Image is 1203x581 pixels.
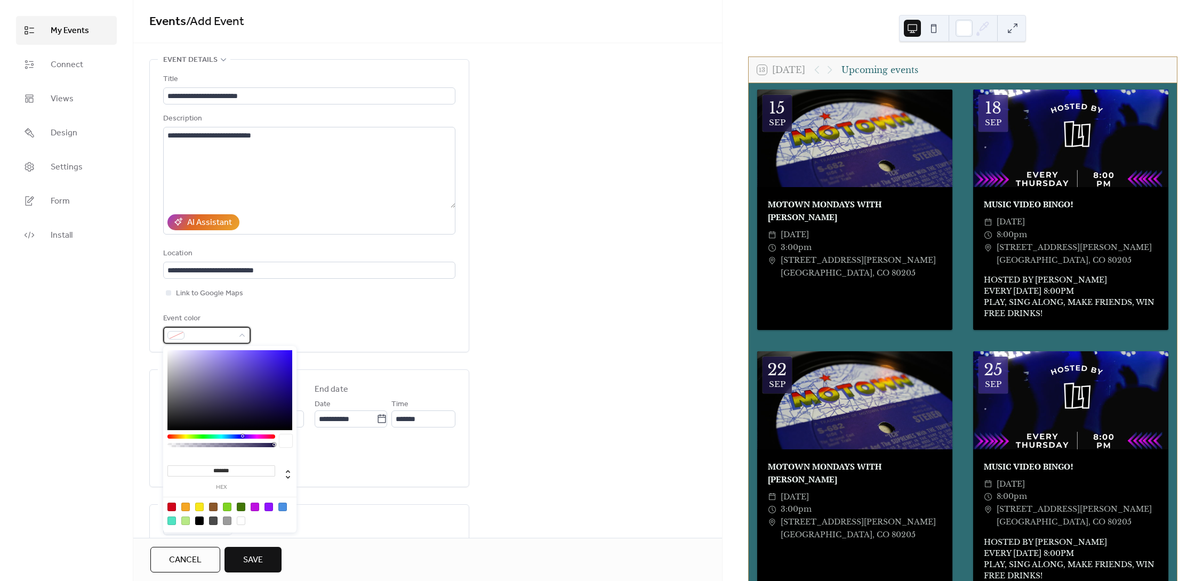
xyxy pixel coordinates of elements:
[768,491,776,504] div: ​
[985,100,1001,116] div: 18
[163,54,218,67] span: Event details
[209,517,218,525] div: #4A4A4A
[237,517,245,525] div: #FFFFFF
[841,63,918,76] div: Upcoming events
[984,241,992,254] div: ​
[224,547,282,572] button: Save
[51,59,83,71] span: Connect
[781,241,812,254] span: 3:00pm
[984,216,992,229] div: ​
[16,221,117,249] a: Install
[985,380,1001,388] div: Sep
[315,398,331,411] span: Date
[163,73,453,86] div: Title
[167,517,176,525] div: #50E3C2
[757,460,952,486] div: MOTOWN MONDAYS WITH [PERSON_NAME]
[237,503,245,511] div: #417505
[391,398,408,411] span: Time
[781,254,942,280] span: [STREET_ADDRESS][PERSON_NAME] [GEOGRAPHIC_DATA], CO 80205
[149,10,186,34] a: Events
[16,50,117,79] a: Connect
[169,554,202,567] span: Cancel
[163,112,453,125] div: Description
[150,547,220,572] button: Cancel
[187,216,232,229] div: AI Assistant
[163,312,248,325] div: Event color
[997,490,1027,503] span: 8:00pm
[264,503,273,511] div: #9013FE
[781,491,809,504] span: [DATE]
[781,229,809,241] span: [DATE]
[51,229,73,242] span: Install
[195,517,204,525] div: #000000
[997,503,1158,529] span: [STREET_ADDRESS][PERSON_NAME] [GEOGRAPHIC_DATA], CO 80205
[997,229,1027,241] span: 8:00pm
[767,362,787,378] div: 22
[768,503,776,516] div: ​
[997,216,1025,229] span: [DATE]
[985,118,1001,126] div: Sep
[769,118,785,126] div: Sep
[769,100,785,116] div: 15
[973,198,1168,211] div: MUSIC VIDEO BINGO!
[278,503,287,511] div: #4A90E2
[181,503,190,511] div: #F5A623
[181,517,190,525] div: #B8E986
[16,152,117,181] a: Settings
[984,229,992,241] div: ​
[223,503,231,511] div: #7ED321
[16,16,117,45] a: My Events
[16,118,117,147] a: Design
[984,503,992,516] div: ​
[223,517,231,525] div: #9B9B9B
[769,380,785,388] div: Sep
[167,503,176,511] div: #D0021B
[51,161,83,174] span: Settings
[315,383,348,396] div: End date
[195,503,204,511] div: #F8E71C
[997,478,1025,491] span: [DATE]
[768,254,776,267] div: ​
[973,460,1168,473] div: MUSIC VIDEO BINGO!
[984,362,1002,378] div: 25
[757,198,952,223] div: MOTOWN MONDAYS WITH [PERSON_NAME]
[997,241,1158,267] span: [STREET_ADDRESS][PERSON_NAME] [GEOGRAPHIC_DATA], CO 80205
[768,516,776,529] div: ​
[16,187,117,215] a: Form
[51,195,70,208] span: Form
[51,93,74,106] span: Views
[51,25,89,37] span: My Events
[768,241,776,254] div: ​
[186,10,244,34] span: / Add Event
[781,516,942,542] span: [STREET_ADDRESS][PERSON_NAME] [GEOGRAPHIC_DATA], CO 80205
[984,478,992,491] div: ​
[16,84,117,113] a: Views
[251,503,259,511] div: #BD10E0
[167,485,275,490] label: hex
[781,503,812,516] span: 3:00pm
[176,287,243,300] span: Link to Google Maps
[243,554,263,567] span: Save
[163,247,453,260] div: Location
[973,275,1168,319] div: HOSTED BY [PERSON_NAME] EVERY [DATE] 8:00PM PLAY, SING ALONG, MAKE FRIENDS, WIN FREE DRINKS!
[51,127,77,140] span: Design
[984,490,992,503] div: ​
[768,229,776,241] div: ​
[167,214,239,230] button: AI Assistant
[209,503,218,511] div: #8B572A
